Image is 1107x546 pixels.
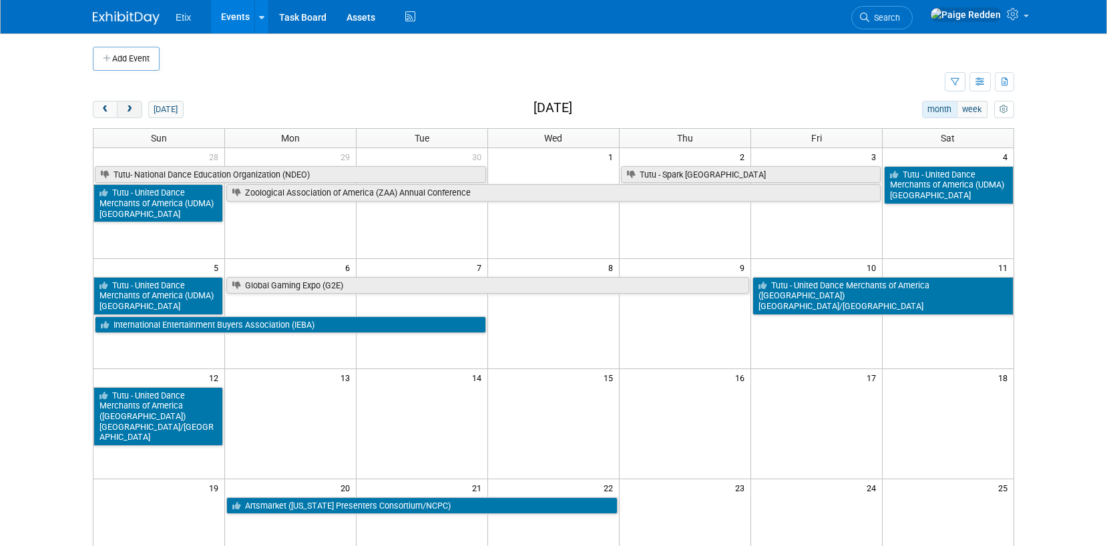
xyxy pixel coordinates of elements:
span: 18 [997,369,1014,386]
span: 24 [865,479,882,496]
span: Thu [677,133,693,144]
span: 8 [607,259,619,276]
span: 10 [865,259,882,276]
button: [DATE] [148,101,184,118]
span: Wed [544,133,562,144]
a: International Entertainment Buyers Association (IEBA) [95,316,486,334]
span: Fri [811,133,822,144]
span: 29 [339,148,356,165]
span: 25 [997,479,1014,496]
a: Global Gaming Expo (G2E) [226,277,748,294]
span: Search [869,13,900,23]
button: myCustomButton [994,101,1014,118]
img: Paige Redden [930,7,1002,22]
span: Etix [176,12,191,23]
span: Sun [151,133,167,144]
img: ExhibitDay [93,11,160,25]
button: month [922,101,957,118]
span: 19 [208,479,224,496]
span: 17 [865,369,882,386]
span: 3 [870,148,882,165]
a: Tutu - United Dance Merchants of America (UDMA) [GEOGRAPHIC_DATA] [884,166,1014,204]
i: Personalize Calendar [1000,105,1008,114]
a: Tutu - United Dance Merchants of America (UDMA) [GEOGRAPHIC_DATA] [93,184,223,222]
span: 22 [602,479,619,496]
span: 4 [1002,148,1014,165]
span: 28 [208,148,224,165]
a: Tutu - United Dance Merchants of America ([GEOGRAPHIC_DATA]) [GEOGRAPHIC_DATA]/[GEOGRAPHIC_DATA] [752,277,1014,315]
a: Tutu - United Dance Merchants of America ([GEOGRAPHIC_DATA]) [GEOGRAPHIC_DATA]/[GEOGRAPHIC_DATA] [93,387,223,447]
h2: [DATE] [533,101,572,115]
button: week [957,101,987,118]
a: Zoological Association of America (ZAA) Annual Conference [226,184,880,202]
span: 13 [339,369,356,386]
button: next [117,101,142,118]
span: Mon [281,133,300,144]
span: Tue [415,133,429,144]
span: 7 [475,259,487,276]
span: 12 [208,369,224,386]
a: Artsmarket ([US_STATE] Presenters Consortium/NCPC) [226,497,618,515]
span: 9 [738,259,750,276]
span: 6 [344,259,356,276]
span: 21 [471,479,487,496]
span: 20 [339,479,356,496]
button: Add Event [93,47,160,71]
a: Tutu - Spark [GEOGRAPHIC_DATA] [621,166,881,184]
a: Tutu- National Dance Education Organization (NDEO) [95,166,486,184]
span: 16 [734,369,750,386]
span: 14 [471,369,487,386]
a: Search [851,6,913,29]
span: Sat [941,133,955,144]
a: Tutu - United Dance Merchants of America (UDMA) [GEOGRAPHIC_DATA] [93,277,223,315]
span: 30 [471,148,487,165]
span: 11 [997,259,1014,276]
span: 15 [602,369,619,386]
span: 2 [738,148,750,165]
span: 1 [607,148,619,165]
button: prev [93,101,118,118]
span: 23 [734,479,750,496]
span: 5 [212,259,224,276]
